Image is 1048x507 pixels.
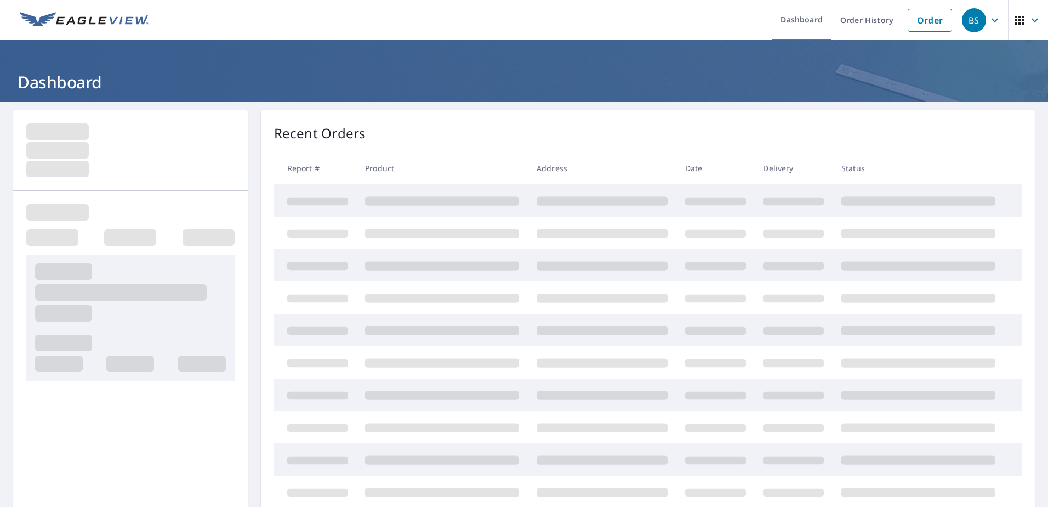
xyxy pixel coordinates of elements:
h1: Dashboard [13,71,1035,93]
a: Order [908,9,952,32]
p: Recent Orders [274,123,366,143]
th: Report # [274,152,357,184]
th: Product [356,152,528,184]
th: Address [528,152,676,184]
img: EV Logo [20,12,149,29]
th: Delivery [754,152,833,184]
th: Date [676,152,755,184]
th: Status [833,152,1004,184]
div: BS [962,8,986,32]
